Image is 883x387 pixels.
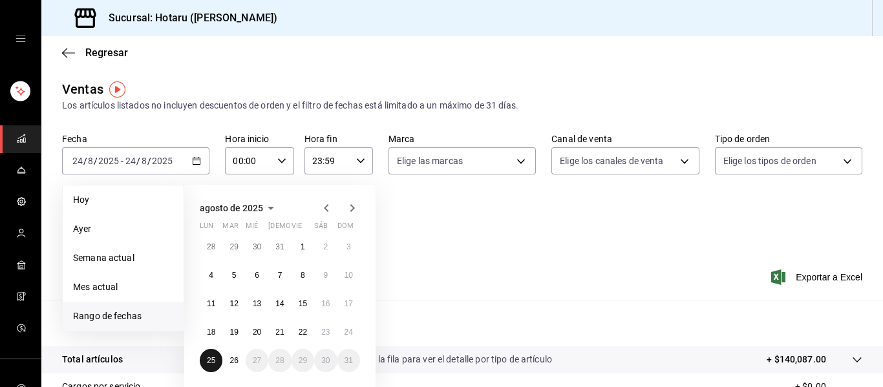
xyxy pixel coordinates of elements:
[275,328,284,337] abbr: 21 de agosto de 2025
[388,134,536,143] label: Marca
[73,309,173,323] span: Rango de fechas
[73,222,173,236] span: Ayer
[314,222,328,235] abbr: sábado
[397,154,463,167] span: Elige las marcas
[16,34,26,44] button: open drawer
[268,292,291,315] button: 14 de agosto de 2025
[62,353,123,366] p: Total artículos
[87,156,94,166] input: --
[337,349,360,372] button: 31 de agosto de 2025
[147,156,151,166] span: /
[222,235,245,258] button: 29 de julio de 2025
[314,349,337,372] button: 30 de agosto de 2025
[346,242,351,251] abbr: 3 de agosto de 2025
[321,356,330,365] abbr: 30 de agosto de 2025
[62,99,862,112] div: Los artículos listados no incluyen descuentos de orden y el filtro de fechas está limitado a un m...
[299,299,307,308] abbr: 15 de agosto de 2025
[268,264,291,287] button: 7 de agosto de 2025
[207,299,215,308] abbr: 11 de agosto de 2025
[253,356,261,365] abbr: 27 de agosto de 2025
[292,349,314,372] button: 29 de agosto de 2025
[125,156,136,166] input: --
[337,222,354,235] abbr: domingo
[222,320,245,344] button: 19 de agosto de 2025
[209,271,213,280] abbr: 4 de agosto de 2025
[141,156,147,166] input: --
[98,10,277,26] h3: Sucursal: Hotaru ([PERSON_NAME])
[268,235,291,258] button: 31 de julio de 2025
[268,320,291,344] button: 21 de agosto de 2025
[83,156,87,166] span: /
[200,200,279,216] button: agosto de 2025
[246,235,268,258] button: 30 de julio de 2025
[151,156,173,166] input: ----
[121,156,123,166] span: -
[301,271,305,280] abbr: 8 de agosto de 2025
[73,193,173,207] span: Hoy
[278,271,282,280] abbr: 7 de agosto de 2025
[73,251,173,265] span: Semana actual
[292,320,314,344] button: 22 de agosto de 2025
[255,271,259,280] abbr: 6 de agosto de 2025
[200,235,222,258] button: 28 de julio de 2025
[321,299,330,308] abbr: 16 de agosto de 2025
[72,156,83,166] input: --
[715,134,862,143] label: Tipo de orden
[337,353,552,366] p: Da clic en la fila para ver el detalle por tipo de artículo
[299,356,307,365] abbr: 29 de agosto de 2025
[207,242,215,251] abbr: 28 de julio de 2025
[200,292,222,315] button: 11 de agosto de 2025
[292,222,302,235] abbr: viernes
[207,356,215,365] abbr: 25 de agosto de 2025
[314,235,337,258] button: 2 de agosto de 2025
[229,328,238,337] abbr: 19 de agosto de 2025
[301,242,305,251] abbr: 1 de agosto de 2025
[314,264,337,287] button: 9 de agosto de 2025
[268,349,291,372] button: 28 de agosto de 2025
[323,242,328,251] abbr: 2 de agosto de 2025
[275,242,284,251] abbr: 31 de julio de 2025
[246,320,268,344] button: 20 de agosto de 2025
[314,320,337,344] button: 23 de agosto de 2025
[323,271,328,280] abbr: 9 de agosto de 2025
[200,222,213,235] abbr: lunes
[246,292,268,315] button: 13 de agosto de 2025
[200,349,222,372] button: 25 de agosto de 2025
[246,264,268,287] button: 6 de agosto de 2025
[222,292,245,315] button: 12 de agosto de 2025
[109,81,125,98] img: Tooltip marker
[98,156,120,166] input: ----
[321,328,330,337] abbr: 23 de agosto de 2025
[275,356,284,365] abbr: 28 de agosto de 2025
[345,356,353,365] abbr: 31 de agosto de 2025
[345,271,353,280] abbr: 10 de agosto de 2025
[292,235,314,258] button: 1 de agosto de 2025
[253,242,261,251] abbr: 30 de julio de 2025
[62,134,209,143] label: Fecha
[225,134,293,143] label: Hora inicio
[275,299,284,308] abbr: 14 de agosto de 2025
[345,328,353,337] abbr: 24 de agosto de 2025
[774,269,862,285] button: Exportar a Excel
[62,47,128,59] button: Regresar
[222,264,245,287] button: 5 de agosto de 2025
[292,264,314,287] button: 8 de agosto de 2025
[246,349,268,372] button: 27 de agosto de 2025
[345,299,353,308] abbr: 17 de agosto de 2025
[268,222,345,235] abbr: jueves
[560,154,663,167] span: Elige los canales de venta
[337,235,360,258] button: 3 de agosto de 2025
[723,154,816,167] span: Elige los tipos de orden
[229,299,238,308] abbr: 12 de agosto de 2025
[229,242,238,251] abbr: 29 de julio de 2025
[232,271,237,280] abbr: 5 de agosto de 2025
[337,292,360,315] button: 17 de agosto de 2025
[767,353,826,366] p: + $140,087.00
[253,299,261,308] abbr: 13 de agosto de 2025
[246,222,258,235] abbr: miércoles
[222,222,238,235] abbr: martes
[200,264,222,287] button: 4 de agosto de 2025
[304,134,373,143] label: Hora fin
[337,320,360,344] button: 24 de agosto de 2025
